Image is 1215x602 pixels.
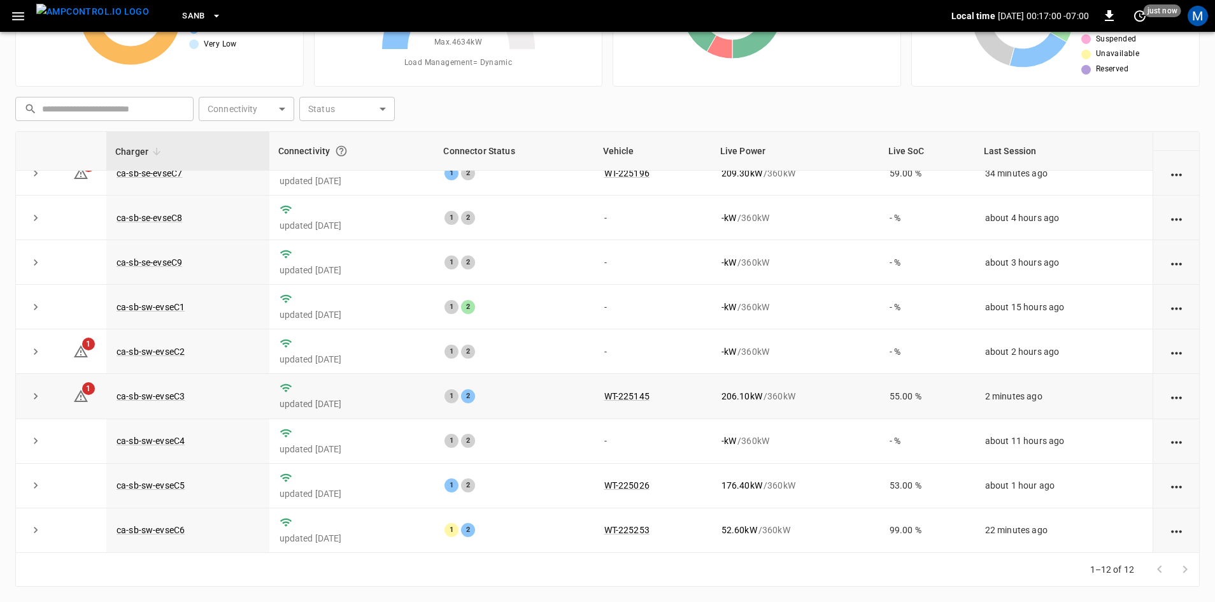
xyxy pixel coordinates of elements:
[73,168,89,178] a: 1
[73,391,89,401] a: 1
[879,285,975,329] td: - %
[594,329,711,374] td: -
[280,175,425,187] p: updated [DATE]
[998,10,1089,22] p: [DATE] 00:17:00 -07:00
[461,255,475,269] div: 2
[879,419,975,464] td: - %
[444,523,458,537] div: 1
[461,166,475,180] div: 2
[1096,48,1139,61] span: Unavailable
[1096,33,1137,46] span: Suspended
[117,213,182,223] a: ca-sb-se-evseC8
[444,255,458,269] div: 1
[117,257,182,268] a: ca-sb-se-evseC9
[117,525,185,535] a: ca-sb-sw-evseC6
[1169,256,1184,269] div: action cell options
[444,166,458,180] div: 1
[117,391,185,401] a: ca-sb-sw-evseC3
[73,346,89,356] a: 1
[1169,211,1184,224] div: action cell options
[280,532,425,545] p: updated [DATE]
[879,240,975,285] td: - %
[461,523,475,537] div: 2
[721,256,869,269] div: / 360 kW
[444,300,458,314] div: 1
[879,374,975,419] td: 55.00 %
[975,285,1153,329] td: about 15 hours ago
[975,151,1153,196] td: 34 minutes ago
[26,208,45,227] button: expand row
[26,164,45,183] button: expand row
[280,219,425,232] p: updated [DATE]
[117,480,185,491] a: ca-sb-sw-evseC5
[444,211,458,225] div: 1
[975,240,1153,285] td: about 3 hours ago
[117,347,185,357] a: ca-sb-sw-evseC2
[975,196,1153,240] td: about 4 hours ago
[280,487,425,500] p: updated [DATE]
[721,301,736,313] p: - kW
[711,132,879,171] th: Live Power
[879,329,975,374] td: - %
[280,264,425,276] p: updated [DATE]
[204,38,237,51] span: Very Low
[82,382,95,395] span: 1
[36,4,149,20] img: ampcontrol.io logo
[26,342,45,361] button: expand row
[461,211,475,225] div: 2
[1130,6,1150,26] button: set refresh interval
[975,508,1153,553] td: 22 minutes ago
[879,464,975,508] td: 53.00 %
[26,431,45,450] button: expand row
[721,390,869,403] div: / 360 kW
[879,508,975,553] td: 99.00 %
[404,57,513,69] span: Load Management = Dynamic
[1169,479,1184,492] div: action cell options
[1096,63,1128,76] span: Reserved
[444,345,458,359] div: 1
[721,434,869,447] div: / 360 kW
[721,524,869,536] div: / 360 kW
[951,10,995,22] p: Local time
[26,297,45,317] button: expand row
[721,479,869,492] div: / 360 kW
[975,464,1153,508] td: about 1 hour ago
[1169,524,1184,536] div: action cell options
[461,300,475,314] div: 2
[975,132,1153,171] th: Last Session
[594,196,711,240] td: -
[721,167,869,180] div: / 360 kW
[1169,301,1184,313] div: action cell options
[1169,345,1184,358] div: action cell options
[721,390,762,403] p: 206.10 kW
[975,329,1153,374] td: about 2 hours ago
[280,353,425,366] p: updated [DATE]
[604,391,650,401] a: WT-225145
[330,140,353,162] button: Connection between the charger and our software.
[604,480,650,491] a: WT-225026
[604,525,650,535] a: WT-225253
[1169,390,1184,403] div: action cell options
[461,478,475,492] div: 2
[721,345,869,358] div: / 360 kW
[444,434,458,448] div: 1
[461,345,475,359] div: 2
[721,211,869,224] div: / 360 kW
[278,140,426,162] div: Connectivity
[1169,434,1184,447] div: action cell options
[721,479,762,492] p: 176.40 kW
[721,167,762,180] p: 209.30 kW
[26,520,45,540] button: expand row
[879,132,975,171] th: Live SoC
[117,436,185,446] a: ca-sb-sw-evseC4
[975,374,1153,419] td: 2 minutes ago
[82,338,95,350] span: 1
[1169,122,1184,135] div: action cell options
[117,168,182,178] a: ca-sb-se-evseC7
[280,398,425,410] p: updated [DATE]
[594,285,711,329] td: -
[434,36,482,49] span: Max. 4634 kW
[115,144,165,159] span: Charger
[721,211,736,224] p: - kW
[26,387,45,406] button: expand row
